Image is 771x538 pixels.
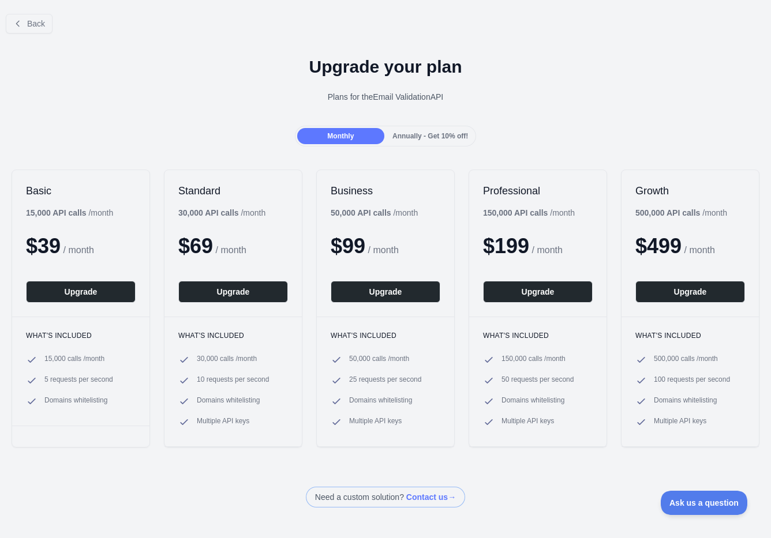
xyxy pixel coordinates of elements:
h2: Business [331,184,440,198]
b: 50,000 API calls [331,208,391,217]
span: $ 199 [483,234,529,258]
h2: Standard [178,184,288,198]
h2: Growth [635,184,745,198]
div: / month [483,207,575,219]
iframe: Toggle Customer Support [661,491,748,515]
b: 150,000 API calls [483,208,548,217]
div: / month [635,207,727,219]
h2: Professional [483,184,593,198]
div: / month [178,207,265,219]
div: / month [331,207,418,219]
span: $ 499 [635,234,682,258]
b: 500,000 API calls [635,208,700,217]
span: $ 99 [331,234,365,258]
